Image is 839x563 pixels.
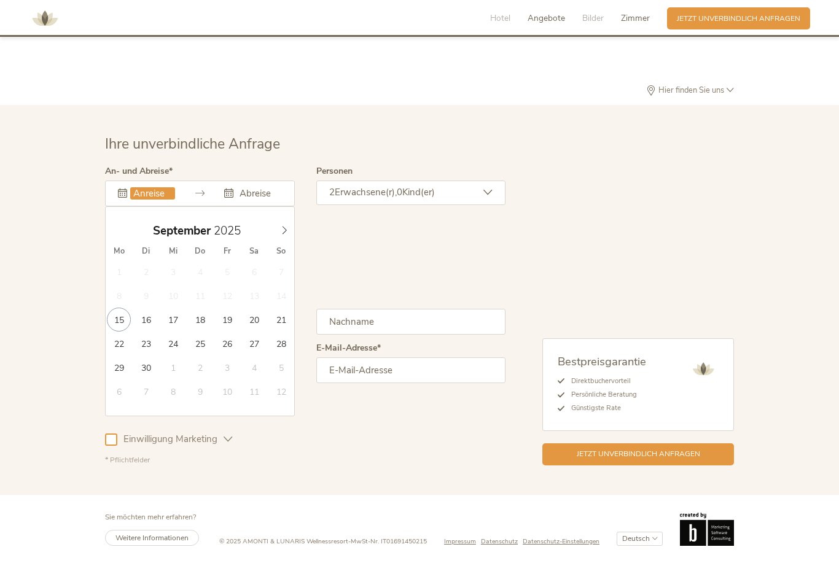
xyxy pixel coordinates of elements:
img: AMONTI & LUNARIS Wellnessresort [688,354,719,384]
span: September 19, 2025 [215,308,239,332]
li: Persönliche Beratung [564,388,646,402]
span: So [268,247,295,255]
span: Do [187,247,214,255]
span: 2 [329,186,335,198]
span: © 2025 AMONTI & LUNARIS Wellnessresort [219,537,348,546]
span: September 15, 2025 [107,308,131,332]
span: Kind(er) [402,186,435,198]
span: Erwachsene(r), [335,186,397,198]
span: Jetzt unverbindlich anfragen [677,14,800,24]
span: September 8, 2025 [107,284,131,308]
span: September 7, 2025 [269,260,293,284]
span: Di [133,247,160,255]
span: Oktober 9, 2025 [188,379,212,403]
span: Fr [214,247,241,255]
input: Anreise [130,187,175,200]
span: September 4, 2025 [188,260,212,284]
span: Oktober 4, 2025 [242,355,266,379]
span: Datenschutz [481,537,518,546]
span: Oktober 6, 2025 [107,379,131,403]
span: September 3, 2025 [161,260,185,284]
span: September 2, 2025 [134,260,158,284]
span: September 28, 2025 [269,332,293,355]
span: September 10, 2025 [161,284,185,308]
span: September 26, 2025 [215,332,239,355]
label: Personen [316,167,353,176]
span: September 29, 2025 [107,355,131,379]
span: Mi [160,247,187,255]
a: Weitere Informationen [105,530,199,546]
span: Hier finden Sie uns [656,87,727,95]
span: Sa [241,247,268,255]
span: Einwilligung Marketing [117,433,224,446]
span: Oktober 8, 2025 [161,379,185,403]
span: Bilder [582,12,604,24]
span: Oktober 10, 2025 [215,379,239,403]
input: E-Mail-Adresse [316,357,506,383]
span: Angebote [528,12,565,24]
span: September 5, 2025 [215,260,239,284]
span: September 30, 2025 [134,355,158,379]
span: September 11, 2025 [188,284,212,308]
span: Mo [106,247,133,255]
span: September [153,225,211,237]
span: Bestpreisgarantie [558,354,646,369]
img: Brandnamic GmbH | Leading Hospitality Solutions [680,513,734,546]
span: September 20, 2025 [242,308,266,332]
span: Oktober 1, 2025 [161,355,185,379]
a: Impressum [444,537,481,546]
span: September 14, 2025 [269,284,293,308]
div: * Pflichtfelder [105,455,505,465]
label: An- und Abreise [105,167,173,176]
span: September 6, 2025 [242,260,266,284]
span: Oktober 7, 2025 [134,379,158,403]
span: Oktober 3, 2025 [215,355,239,379]
li: Günstigste Rate [564,402,646,415]
a: AMONTI & LUNARIS Wellnessresort [26,15,63,21]
span: Weitere Informationen [115,533,189,543]
span: Sie möchten mehr erfahren? [105,512,196,522]
span: September 24, 2025 [161,332,185,355]
input: Nachname [316,309,506,335]
input: Year [211,223,251,239]
span: 0 [397,186,402,198]
span: September 12, 2025 [215,284,239,308]
span: - [348,537,351,546]
li: Direktbuchervorteil [564,375,646,388]
a: Datenschutz-Einstellungen [523,537,599,546]
span: Jetzt unverbindlich anfragen [577,449,700,459]
span: Zimmer [621,12,650,24]
span: Ihre unverbindliche Anfrage [105,134,280,153]
span: September 22, 2025 [107,332,131,355]
span: September 16, 2025 [134,308,158,332]
span: September 9, 2025 [134,284,158,308]
span: Oktober 11, 2025 [242,379,266,403]
label: E-Mail-Adresse [316,344,381,352]
span: Oktober 12, 2025 [269,379,293,403]
span: September 25, 2025 [188,332,212,355]
span: September 21, 2025 [269,308,293,332]
span: September 17, 2025 [161,308,185,332]
span: Oktober 2, 2025 [188,355,212,379]
span: September 18, 2025 [188,308,212,332]
span: Impressum [444,537,476,546]
span: September 27, 2025 [242,332,266,355]
input: Abreise [236,187,281,200]
span: MwSt-Nr. IT01691450215 [351,537,427,546]
span: Oktober 5, 2025 [269,355,293,379]
span: September 13, 2025 [242,284,266,308]
a: Datenschutz [481,537,523,546]
span: September 1, 2025 [107,260,131,284]
span: Hotel [490,12,510,24]
span: September 23, 2025 [134,332,158,355]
